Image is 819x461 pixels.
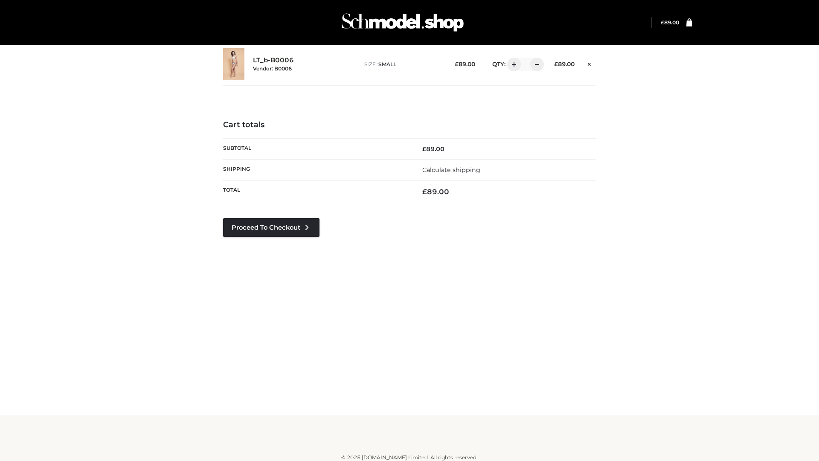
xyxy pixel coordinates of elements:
h4: Cart totals [223,120,596,130]
bdi: 89.00 [554,61,575,67]
span: £ [554,61,558,67]
a: Proceed to Checkout [223,218,319,237]
th: Subtotal [223,138,409,159]
a: £89.00 [661,19,679,26]
span: £ [422,145,426,153]
bdi: 89.00 [422,145,444,153]
span: £ [661,19,664,26]
bdi: 89.00 [422,187,449,196]
div: QTY: [484,58,541,71]
img: Schmodel Admin 964 [339,6,467,39]
bdi: 89.00 [661,19,679,26]
span: SMALL [378,61,396,67]
img: LT_b-B0006 - SMALL [223,48,244,80]
th: Total [223,181,409,203]
small: Vendor: B0006 [253,65,292,72]
span: £ [422,187,427,196]
a: Remove this item [583,58,596,69]
th: Shipping [223,159,409,180]
p: size : [364,61,441,68]
a: Calculate shipping [422,166,480,174]
span: £ [455,61,459,67]
bdi: 89.00 [455,61,475,67]
a: LT_b-B0006 [253,56,294,64]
